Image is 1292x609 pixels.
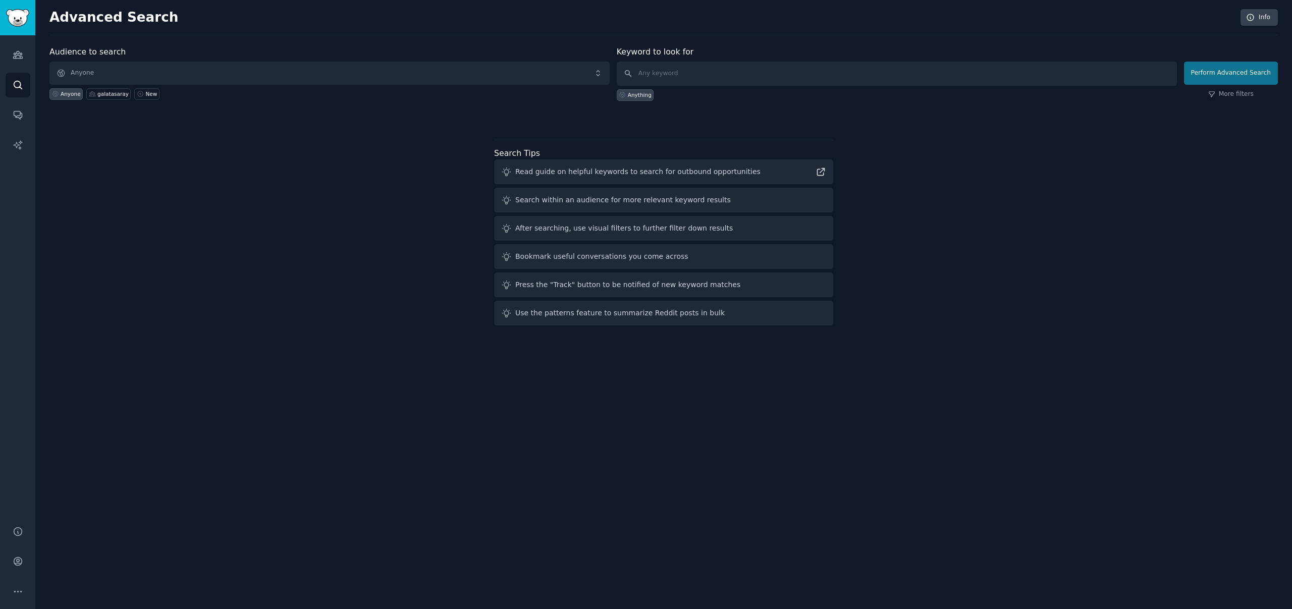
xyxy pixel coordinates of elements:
[134,88,159,100] a: New
[515,195,731,205] div: Search within an audience for more relevant keyword results
[49,47,126,57] label: Audience to search
[494,148,540,158] label: Search Tips
[1241,9,1278,26] a: Info
[628,91,652,98] div: Anything
[515,308,725,318] div: Use the patterns feature to summarize Reddit posts in bulk
[1208,90,1254,99] a: More filters
[145,90,157,97] div: New
[49,10,1235,26] h2: Advanced Search
[617,47,694,57] label: Keyword to look for
[1184,62,1278,85] button: Perform Advanced Search
[617,62,1177,86] input: Any keyword
[6,9,29,27] img: GummySearch logo
[515,223,733,234] div: After searching, use visual filters to further filter down results
[61,90,81,97] div: Anyone
[49,62,610,85] button: Anyone
[515,167,761,177] div: Read guide on helpful keywords to search for outbound opportunities
[515,251,688,262] div: Bookmark useful conversations you come across
[97,90,129,97] div: galatasaray
[515,280,740,290] div: Press the "Track" button to be notified of new keyword matches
